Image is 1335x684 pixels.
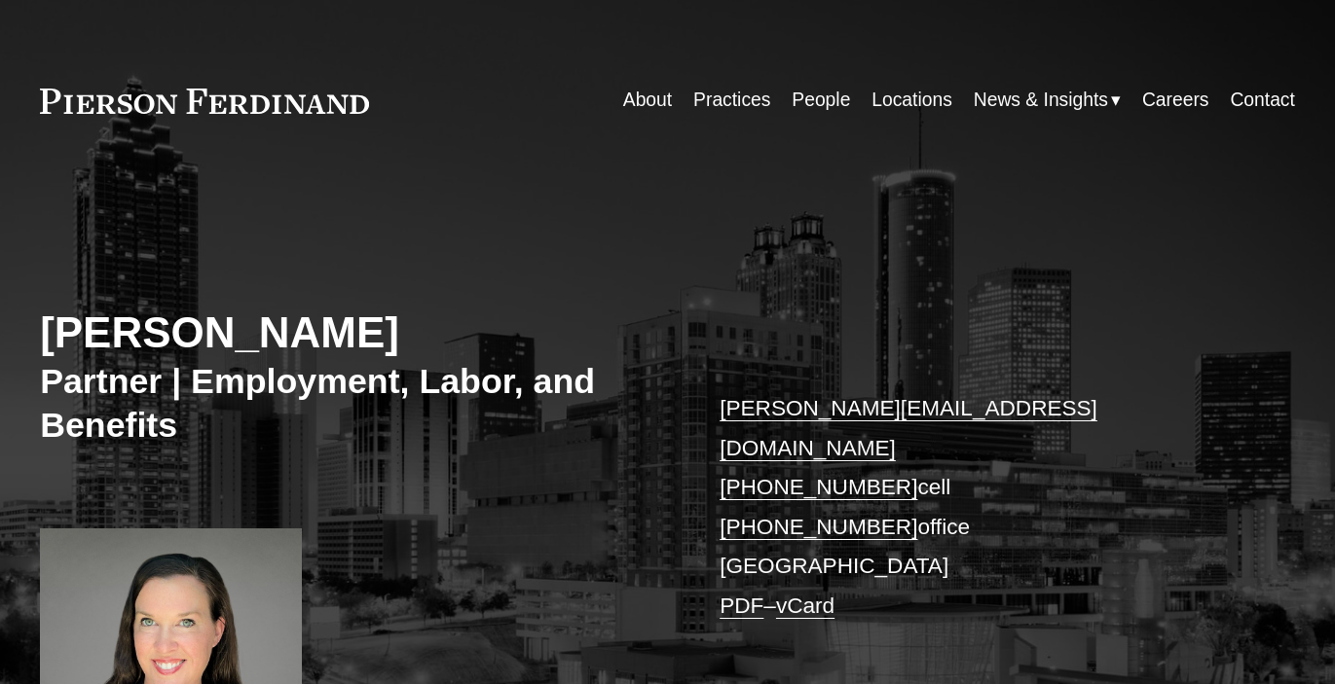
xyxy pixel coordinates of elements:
a: PDF [720,594,763,618]
a: [PERSON_NAME][EMAIL_ADDRESS][DOMAIN_NAME] [720,396,1097,460]
a: Practices [693,82,770,120]
p: cell office [GEOGRAPHIC_DATA] – [720,389,1242,627]
a: [PHONE_NUMBER] [720,515,917,539]
span: News & Insights [974,84,1108,118]
a: People [792,82,850,120]
a: Contact [1230,82,1294,120]
h3: Partner | Employment, Labor, and Benefits [40,360,667,446]
a: vCard [776,594,834,618]
h2: [PERSON_NAME] [40,306,667,358]
a: About [623,82,672,120]
a: [PHONE_NUMBER] [720,475,917,499]
a: folder dropdown [974,82,1121,120]
a: Careers [1142,82,1209,120]
a: Locations [871,82,952,120]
